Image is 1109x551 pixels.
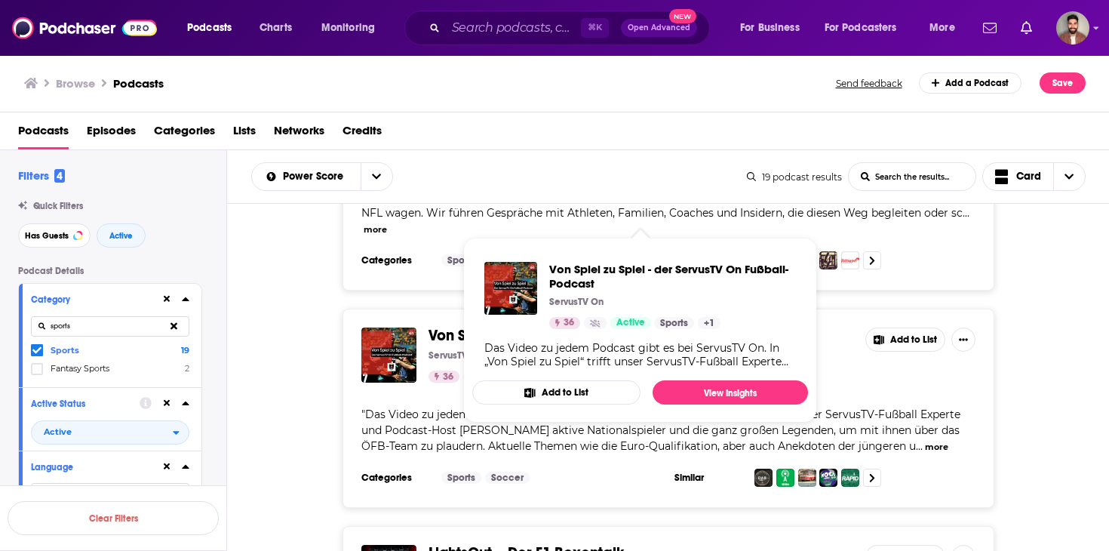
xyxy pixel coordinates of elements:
img: Von Spiel zu Spiel - der ServusTV On Fußball-Podcast [361,328,416,383]
button: Active [97,223,146,248]
div: Language [31,462,151,473]
a: Credits [343,119,382,149]
img: 1899fm.net - Rapidfunk [776,469,794,487]
a: Sports [654,317,694,329]
button: Send feedback [831,77,907,90]
button: Choose View [982,162,1086,191]
img: Rund um Rapid [841,469,859,487]
img: literaTOUR [798,469,816,487]
button: Show More Button [951,328,975,352]
a: View Insights [653,380,808,405]
a: Sports [441,472,481,484]
input: Search Language... [31,483,189,503]
p: Podcast Details [18,266,202,276]
img: DAB | Der Audiobeweis [754,469,773,487]
span: Quick Filters [33,201,83,211]
a: Sports [441,254,481,266]
a: +1 [698,317,720,329]
button: Save [1040,72,1086,94]
button: Add to List [472,380,641,405]
input: Search Category... [31,316,189,337]
a: Show notifications dropdown [977,15,1003,41]
a: Categories [154,119,215,149]
a: Networks [274,119,324,149]
a: Podcasts [18,119,69,149]
button: Active Status [31,394,140,413]
span: New [669,9,696,23]
button: open menu [361,163,392,190]
span: " [361,408,960,453]
img: NoGo - Der Fußballpodcast über Rapid und die Austria [819,469,837,487]
a: Episodes [87,119,136,149]
button: open menu [252,171,361,182]
h2: Choose List sort [251,162,393,191]
button: open menu [177,16,251,40]
span: 36 [564,316,574,331]
span: ⌘ K [581,18,609,38]
p: ServusTV On [549,296,604,308]
img: The Un4Gettables [819,251,837,269]
span: More [929,17,955,38]
span: Card [1016,171,1041,182]
input: Search podcasts, credits, & more... [446,16,581,40]
span: Active [616,316,645,331]
div: Search podcasts, credits, & more... [419,11,724,45]
span: Charts [260,17,292,38]
h2: Filters [18,168,65,183]
div: Das Video zu jedem Podcast gibt es bei ServusTV On. In „Von Spiel zu Spiel“ trifft unser ServusTV... [484,341,796,368]
button: Has Guests [18,223,91,248]
a: Charts [250,16,301,40]
h2: filter dropdown [31,420,189,445]
span: Podcasts [187,17,232,38]
button: Add to List [865,328,945,352]
span: For Podcasters [825,17,897,38]
button: Language [31,457,161,476]
span: 4 [54,169,65,183]
div: 19 podcast results [747,171,842,183]
button: Open AdvancedNew [621,19,697,37]
button: open menu [311,16,395,40]
span: Logged in as calmonaghan [1056,11,1089,45]
h3: Categories [361,472,429,484]
span: Has Guests [25,232,69,240]
span: Active [109,232,133,240]
button: more [925,441,948,454]
span: Open Advanced [628,24,690,32]
button: Category [31,290,161,309]
a: 36 [429,371,459,383]
a: Von Spiel zu Spiel - der ServusTV On Fußball-Podcast [549,262,796,291]
button: more [364,223,387,236]
span: Power Score [283,171,349,182]
div: Active Status [31,399,130,409]
img: Berries for Dingleberries [841,251,859,269]
a: 36 [549,317,580,329]
button: open menu [919,16,974,40]
a: Podcasts [113,76,164,91]
img: Von Spiel zu Spiel - der ServusTV On Fußball-Podcast [484,262,537,315]
img: Podchaser - Follow, Share and Rate Podcasts [12,14,157,42]
span: 2 [185,363,189,374]
a: Active [610,317,651,329]
span: Lists [233,119,256,149]
span: 19 [181,345,189,356]
span: Sports [51,345,79,356]
button: open menu [730,16,819,40]
h3: Categories [361,254,429,266]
